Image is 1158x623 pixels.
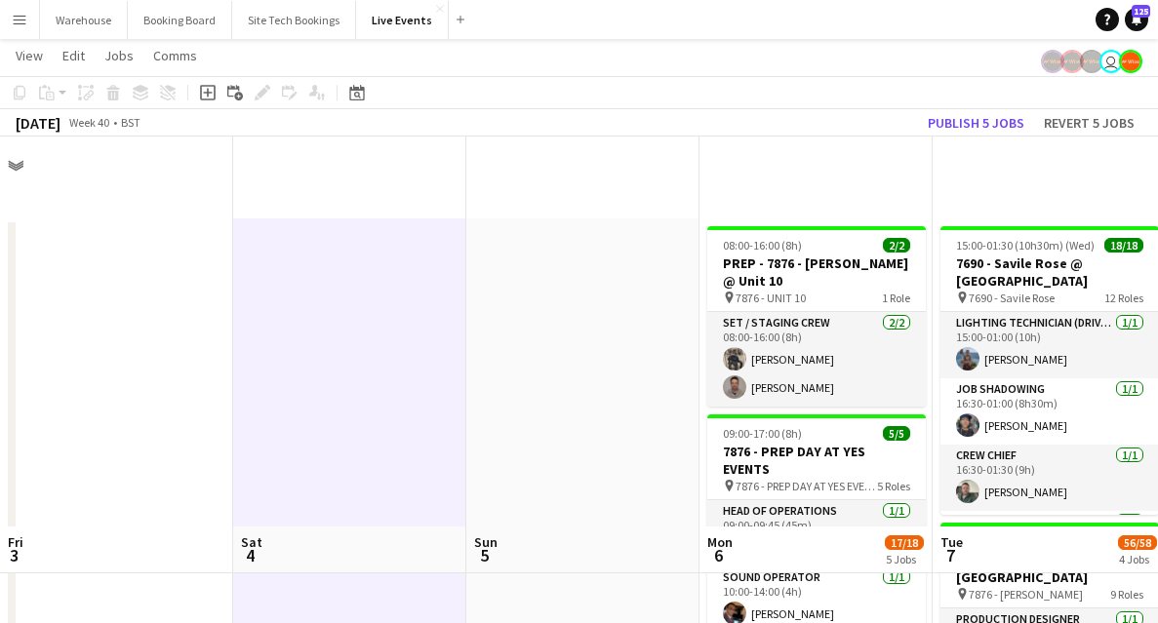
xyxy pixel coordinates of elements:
[707,443,926,478] h3: 7876 - PREP DAY AT YES EVENTS
[736,479,877,493] span: 7876 - PREP DAY AT YES EVENTS
[704,544,733,566] span: 6
[1125,8,1148,31] a: 125
[1118,535,1157,550] span: 56/58
[62,47,85,64] span: Edit
[55,43,93,68] a: Edit
[1041,50,1064,73] app-user-avatar: Production Managers
[232,1,356,39] button: Site Tech Bookings
[1104,291,1143,305] span: 12 Roles
[707,312,926,407] app-card-role: Set / Staging Crew2/208:00-16:00 (8h)[PERSON_NAME][PERSON_NAME]
[16,113,60,133] div: [DATE]
[153,47,197,64] span: Comms
[1036,110,1142,136] button: Revert 5 jobs
[471,544,498,566] span: 5
[1099,50,1123,73] app-user-avatar: Technical Department
[969,291,1055,305] span: 7690 - Savile Rose
[104,47,134,64] span: Jobs
[969,587,1083,602] span: 7876 - [PERSON_NAME]
[707,533,733,551] span: Mon
[938,544,963,566] span: 7
[474,533,498,551] span: Sun
[1110,587,1143,602] span: 9 Roles
[707,226,926,407] app-job-card: 08:00-16:00 (8h)2/2PREP - 7876 - [PERSON_NAME] @ Unit 10 7876 - UNIT 101 RoleSet / Staging Crew2/...
[956,238,1095,253] span: 15:00-01:30 (10h30m) (Wed)
[723,238,802,253] span: 08:00-16:00 (8h)
[145,43,205,68] a: Comms
[8,533,23,551] span: Fri
[736,291,806,305] span: 7876 - UNIT 10
[883,426,910,441] span: 5/5
[940,533,963,551] span: Tue
[241,533,262,551] span: Sat
[882,291,910,305] span: 1 Role
[1060,50,1084,73] app-user-avatar: Production Managers
[1104,238,1143,253] span: 18/18
[707,254,926,290] h3: PREP - 7876 - [PERSON_NAME] @ Unit 10
[707,500,926,566] app-card-role: Head of Operations1/109:00-09:45 (45m)[PERSON_NAME]
[5,544,23,566] span: 3
[8,43,51,68] a: View
[877,479,910,493] span: 5 Roles
[356,1,449,39] button: Live Events
[886,552,923,566] div: 5 Jobs
[238,544,262,566] span: 4
[920,110,1032,136] button: Publish 5 jobs
[1132,5,1150,18] span: 125
[128,1,232,39] button: Booking Board
[121,115,140,130] div: BST
[64,115,113,130] span: Week 40
[16,47,43,64] span: View
[1119,552,1156,566] div: 4 Jobs
[883,238,910,253] span: 2/2
[97,43,141,68] a: Jobs
[885,535,924,550] span: 17/18
[1080,50,1103,73] app-user-avatar: Production Managers
[1119,50,1142,73] app-user-avatar: Alex Gill
[723,426,802,441] span: 09:00-17:00 (8h)
[40,1,128,39] button: Warehouse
